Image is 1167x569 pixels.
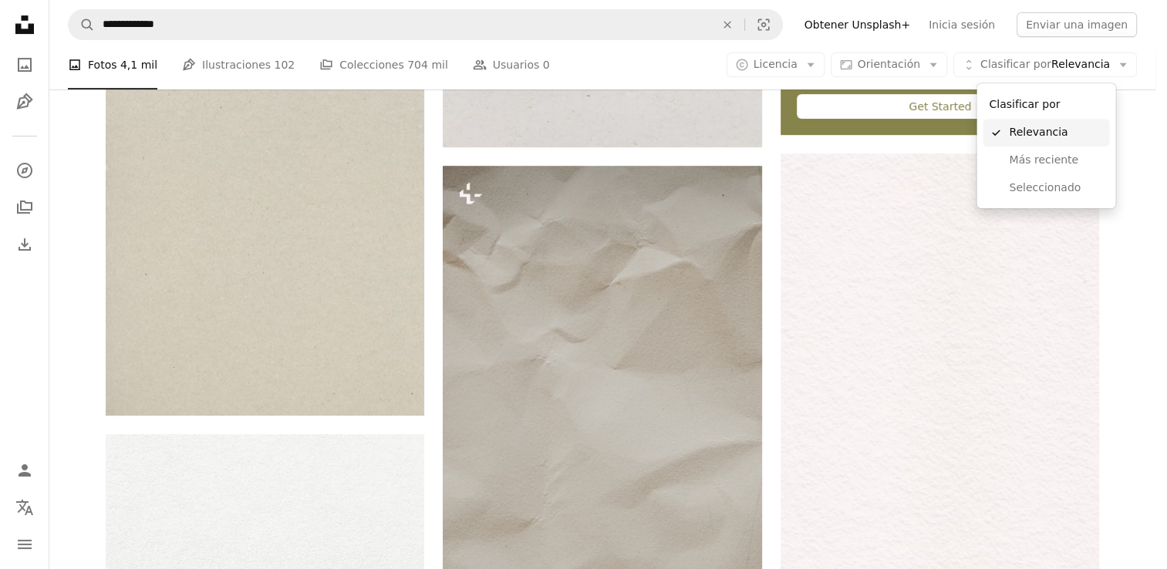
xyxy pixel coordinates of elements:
span: Clasificar por [980,58,1051,70]
div: Clasificar porRelevancia [976,83,1115,208]
button: Clasificar porRelevancia [953,52,1137,77]
div: Clasificar por [983,89,1109,119]
span: Seleccionado [1009,180,1103,196]
span: Relevancia [980,57,1110,72]
span: Más reciente [1009,153,1103,168]
span: Relevancia [1009,125,1103,140]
